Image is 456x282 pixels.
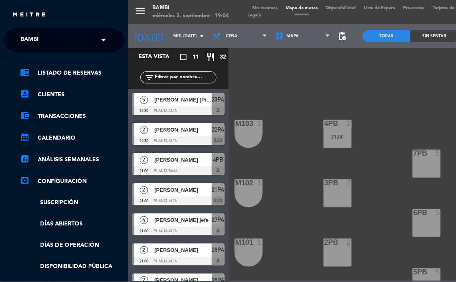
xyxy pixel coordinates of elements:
a: calendar_monthCalendario [20,133,124,143]
span: [PERSON_NAME] [154,126,212,134]
span: 2 [140,246,148,254]
a: Días abiertos [20,219,124,229]
a: Suscripción [20,198,124,207]
span: [PERSON_NAME] jefe [154,216,212,224]
i: chrome_reader_mode [20,67,30,77]
i: restaurant [206,52,215,62]
i: assessment [20,154,30,164]
a: assessmentANÁLISIS SEMANALES [20,155,124,164]
span: [PERSON_NAME] [154,156,212,164]
a: Configuración [20,177,124,186]
input: Filtrar por nombre... [154,73,216,82]
i: account_balance_wallet [20,111,30,120]
span: 4PB [213,155,223,164]
span: 2 [140,126,148,134]
i: crop_square [178,52,188,62]
div: Esta vista [132,52,186,62]
i: settings_applications [20,176,30,185]
span: [PERSON_NAME] [154,186,212,194]
span: [PERSON_NAME] [154,246,212,254]
span: BAMBI [20,32,39,49]
span: 2 [140,186,148,194]
span: 4 [140,216,148,224]
a: account_balance_walletTransacciones [20,112,124,121]
span: 23PA [212,95,225,104]
a: account_boxClientes [20,90,124,99]
a: Disponibilidad pública [20,262,124,271]
span: 28PA [212,245,225,255]
span: 2 [140,156,148,164]
span: 27PA [212,215,225,225]
a: chrome_reader_modeListado de Reservas [20,68,124,78]
span: pending_actions [338,31,347,41]
span: 5 [140,96,148,104]
a: Días de Operación [20,241,124,250]
span: 22PA [212,125,225,134]
span: [PERSON_NAME] (Piano bar) [154,95,212,104]
i: account_box [20,89,30,99]
span: 32 [220,53,226,62]
span: 11 [193,53,199,62]
i: filter_list [144,73,154,82]
span: 21PA [212,185,225,195]
i: calendar_month [20,132,30,142]
img: MEITRE [12,12,46,18]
